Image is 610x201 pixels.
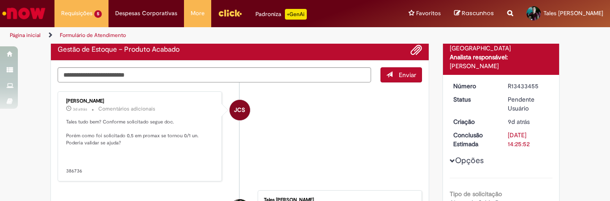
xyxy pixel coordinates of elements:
span: Tales [PERSON_NAME] [543,9,603,17]
span: 9d atrás [508,118,530,126]
h2: Gestão de Estoque – Produto Acabado Histórico de tíquete [58,46,180,54]
dt: Criação [447,117,501,126]
div: [PERSON_NAME] [66,98,215,104]
b: Tipo de solicitação [450,190,502,198]
time: 20/08/2025 16:25:48 [508,118,530,126]
span: Despesas Corporativas [115,9,177,18]
button: Adicionar anexos [410,44,422,56]
img: ServiceNow [1,4,47,22]
div: R13433455 [508,82,549,90]
dt: Conclusão Estimada [447,131,501,148]
span: 5 [94,10,102,18]
span: More [191,9,205,18]
small: Comentários adicionais [98,105,155,113]
div: Padroniza [255,9,307,20]
a: Rascunhos [454,9,494,18]
div: [DATE] 14:25:52 [508,131,549,148]
ul: Trilhas de página [7,27,400,44]
div: Pendente Usuário [508,95,549,113]
p: Tales tudo bem? Conforme solicitado segue doc. Porém como foi solicitado 0,5 em promax se tornou ... [66,119,215,175]
span: Favoritos [416,9,441,18]
p: +GenAi [285,9,307,20]
button: Enviar [380,67,422,82]
div: 20/08/2025 16:25:48 [508,117,549,126]
a: Formulário de Atendimento [60,32,126,39]
img: click_logo_yellow_360x200.png [218,6,242,20]
span: Rascunhos [462,9,494,17]
a: Página inicial [10,32,41,39]
div: Logística - Gestão de Estoque - [GEOGRAPHIC_DATA] [450,35,553,53]
div: [PERSON_NAME] [450,62,553,70]
span: 3d atrás [73,107,87,112]
div: Joao Carlos Simoes [230,100,250,120]
dt: Status [447,95,501,104]
textarea: Digite sua mensagem aqui... [58,67,371,82]
span: Requisições [61,9,92,18]
dt: Número [447,82,501,90]
time: 26/08/2025 12:35:03 [73,107,87,112]
div: Analista responsável: [450,53,553,62]
span: JCS [234,99,245,121]
span: Enviar [399,71,416,79]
